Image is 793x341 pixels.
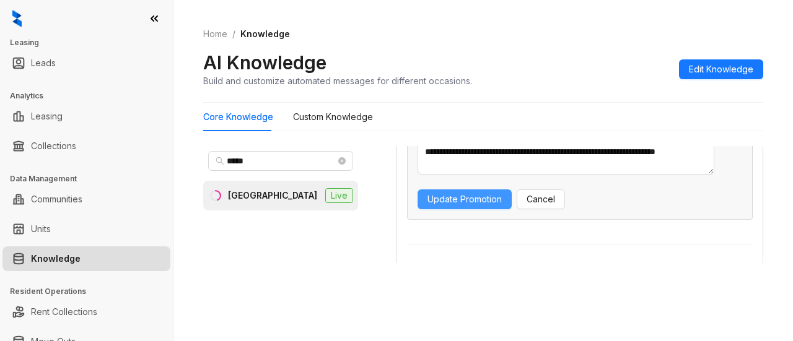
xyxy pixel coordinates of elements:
li: Communities [2,187,170,212]
button: Cancel [517,189,565,209]
li: Rent Collections [2,300,170,324]
h3: Analytics [10,90,173,101]
button: Edit Knowledge [679,59,763,79]
div: Custom Knowledge [407,260,753,279]
a: Collections [31,134,76,158]
li: Leasing [2,104,170,129]
div: Core Knowledge [203,110,273,124]
span: Cancel [527,192,555,206]
a: Leasing [31,104,63,129]
span: Live [325,188,353,203]
span: close-circle [338,157,346,165]
div: Build and customize automated messages for different occasions. [203,74,472,87]
img: logo [12,10,22,27]
div: [GEOGRAPHIC_DATA] [228,189,317,202]
li: Units [2,217,170,241]
li: Collections [2,134,170,158]
span: Knowledge [240,28,290,39]
a: Home [201,27,230,41]
h3: Data Management [10,173,173,184]
a: Knowledge [31,246,81,271]
a: Rent Collections [31,300,97,324]
li: Knowledge [2,246,170,271]
button: Update Promotion [418,189,512,209]
div: Custom Knowledge [293,110,373,124]
span: Edit Knowledge [689,63,753,76]
h3: Resident Operations [10,286,173,297]
li: Leads [2,51,170,76]
span: Update Promotion [427,192,502,206]
a: Units [31,217,51,241]
li: / [232,27,235,41]
a: Leads [31,51,56,76]
h3: Leasing [10,37,173,48]
span: search [216,157,224,165]
h2: AI Knowledge [203,51,326,74]
a: Communities [31,187,82,212]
